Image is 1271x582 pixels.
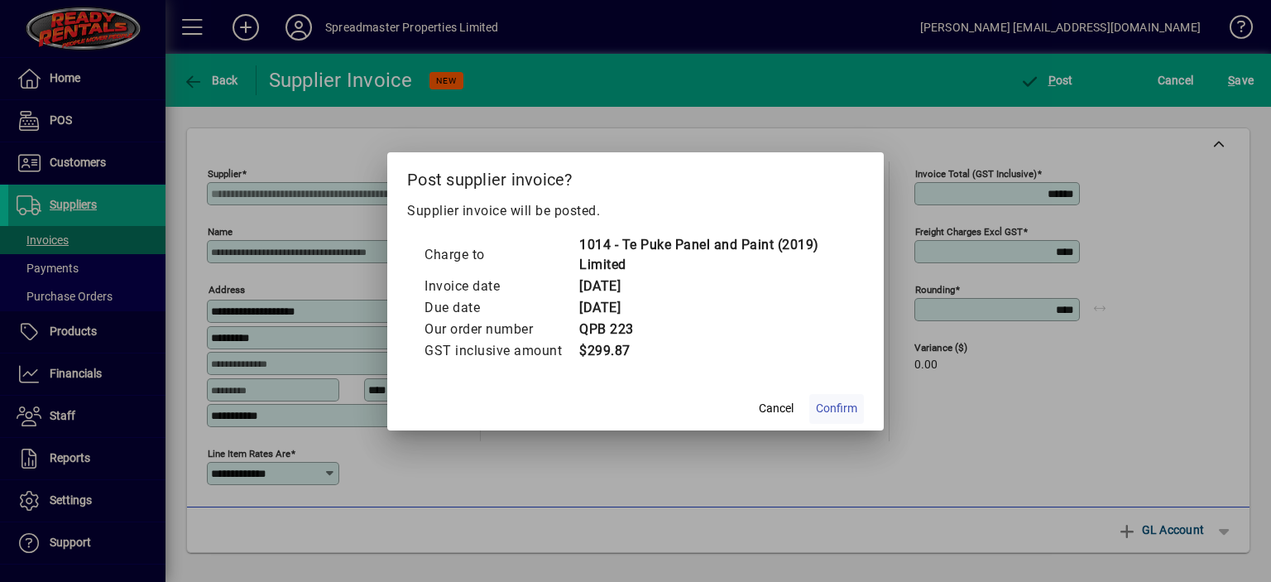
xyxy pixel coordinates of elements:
[424,319,578,340] td: Our order number
[578,319,847,340] td: QPB 223
[578,340,847,362] td: $299.87
[424,297,578,319] td: Due date
[407,201,864,221] p: Supplier invoice will be posted.
[578,276,847,297] td: [DATE]
[816,400,857,417] span: Confirm
[578,297,847,319] td: [DATE]
[809,394,864,424] button: Confirm
[424,340,578,362] td: GST inclusive amount
[578,234,847,276] td: 1014 - Te Puke Panel and Paint (2019) Limited
[759,400,794,417] span: Cancel
[387,152,884,200] h2: Post supplier invoice?
[750,394,803,424] button: Cancel
[424,234,578,276] td: Charge to
[424,276,578,297] td: Invoice date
